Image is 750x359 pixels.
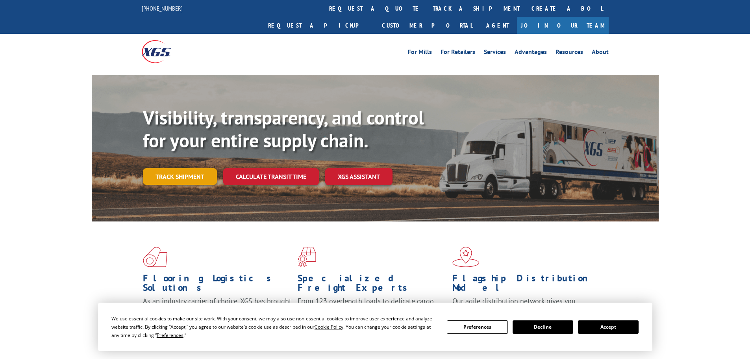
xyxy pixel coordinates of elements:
[315,324,343,330] span: Cookie Policy
[157,332,183,339] span: Preferences
[592,49,609,58] a: About
[376,17,478,34] a: Customer Portal
[298,273,446,296] h1: Specialized Freight Experts
[517,17,609,34] a: Join Our Team
[447,320,507,334] button: Preferences
[143,247,167,267] img: xgs-icon-total-supply-chain-intelligence-red
[452,296,597,315] span: Our agile distribution network gives you nationwide inventory management on demand.
[325,168,393,185] a: XGS ASSISTANT
[143,105,424,153] b: Visibility, transparency, and control for your entire supply chain.
[515,49,547,58] a: Advantages
[98,303,652,351] div: Cookie Consent Prompt
[143,273,292,296] h1: Flooring Logistics Solutions
[111,314,437,339] div: We use essential cookies to make our site work. With your consent, we may also use non-essential ...
[143,296,291,324] span: As an industry carrier of choice, XGS has brought innovation and dedication to flooring logistics...
[142,4,183,12] a: [PHONE_NUMBER]
[452,247,480,267] img: xgs-icon-flagship-distribution-model-red
[578,320,639,334] button: Accept
[223,168,319,185] a: Calculate transit time
[298,296,446,331] p: From 123 overlength loads to delicate cargo, our experienced staff knows the best way to move you...
[478,17,517,34] a: Agent
[556,49,583,58] a: Resources
[143,168,217,185] a: Track shipment
[262,17,376,34] a: Request a pickup
[441,49,475,58] a: For Retailers
[408,49,432,58] a: For Mills
[484,49,506,58] a: Services
[452,273,601,296] h1: Flagship Distribution Model
[298,247,316,267] img: xgs-icon-focused-on-flooring-red
[513,320,573,334] button: Decline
